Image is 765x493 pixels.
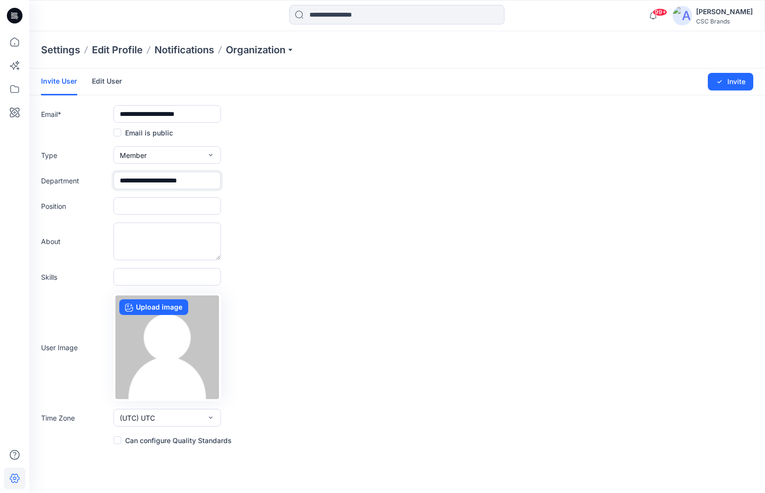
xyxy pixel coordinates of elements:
button: (UTC) UTC [113,409,221,426]
label: Email is public [113,127,173,138]
label: Type [41,150,109,160]
div: [PERSON_NAME] [696,6,753,18]
a: Invite User [41,68,77,95]
label: Skills [41,272,109,282]
p: Settings [41,43,80,57]
div: CSC Brands [696,18,753,25]
label: Upload image [119,299,188,315]
img: avatar [673,6,692,25]
a: Edit User [92,68,122,94]
span: (UTC) UTC [120,413,155,423]
span: Member [120,150,147,160]
label: User Image [41,342,109,353]
a: Notifications [154,43,214,57]
a: Edit Profile [92,43,143,57]
button: Member [113,146,221,164]
label: Department [41,176,109,186]
label: Email [41,109,109,119]
label: About [41,236,109,246]
label: Can configure Quality Standards [113,434,232,446]
label: Position [41,201,109,211]
label: Time Zone [41,413,109,423]
button: Invite [708,73,753,90]
img: no-profile.png [115,295,219,399]
span: 99+ [653,8,667,16]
